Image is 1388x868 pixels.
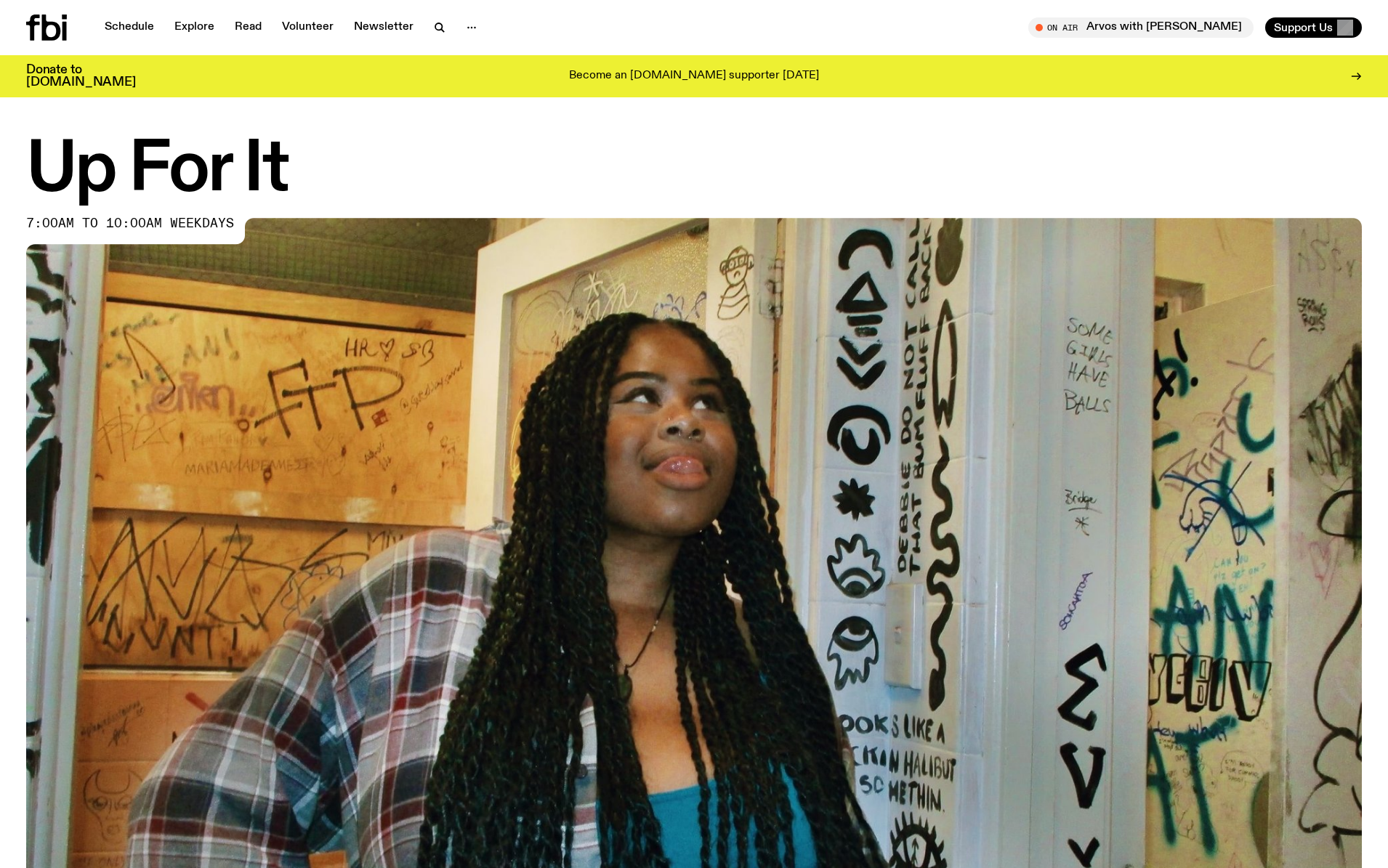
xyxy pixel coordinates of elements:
[1274,21,1333,34] span: Support Us
[569,70,819,83] p: Become an [DOMAIN_NAME] supporter [DATE]
[345,17,422,38] a: Newsletter
[273,17,342,38] a: Volunteer
[26,64,136,89] h3: Donate to [DOMAIN_NAME]
[26,138,1362,203] h1: Up For It
[1265,17,1362,38] button: Support Us
[226,17,270,38] a: Read
[1028,17,1254,38] button: On AirArvos with [PERSON_NAME]
[26,218,234,230] span: 7:00am to 10:00am weekdays
[166,17,223,38] a: Explore
[96,17,163,38] a: Schedule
